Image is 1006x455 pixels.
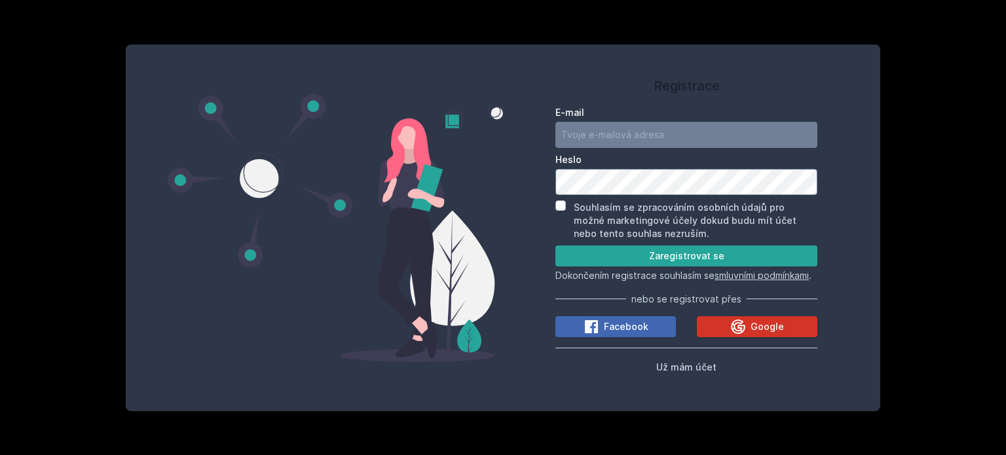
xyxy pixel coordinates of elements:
[555,269,817,282] p: Dokončením registrace souhlasím se .
[656,361,717,373] span: Už mám účet
[751,320,784,333] span: Google
[631,293,741,306] span: nebo se registrovat přes
[555,106,817,119] label: E-mail
[555,153,817,166] label: Heslo
[656,359,717,374] button: Už mám účet
[715,270,809,281] a: smluvními podmínkami
[555,122,817,148] input: Tvoje e-mailová adresa
[555,76,817,96] h1: Registrace
[555,316,676,337] button: Facebook
[604,320,648,333] span: Facebook
[697,316,817,337] button: Google
[574,202,796,239] label: Souhlasím se zpracováním osobních údajů pro možné marketingové účely dokud budu mít účet nebo ten...
[555,246,817,266] button: Zaregistrovat se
